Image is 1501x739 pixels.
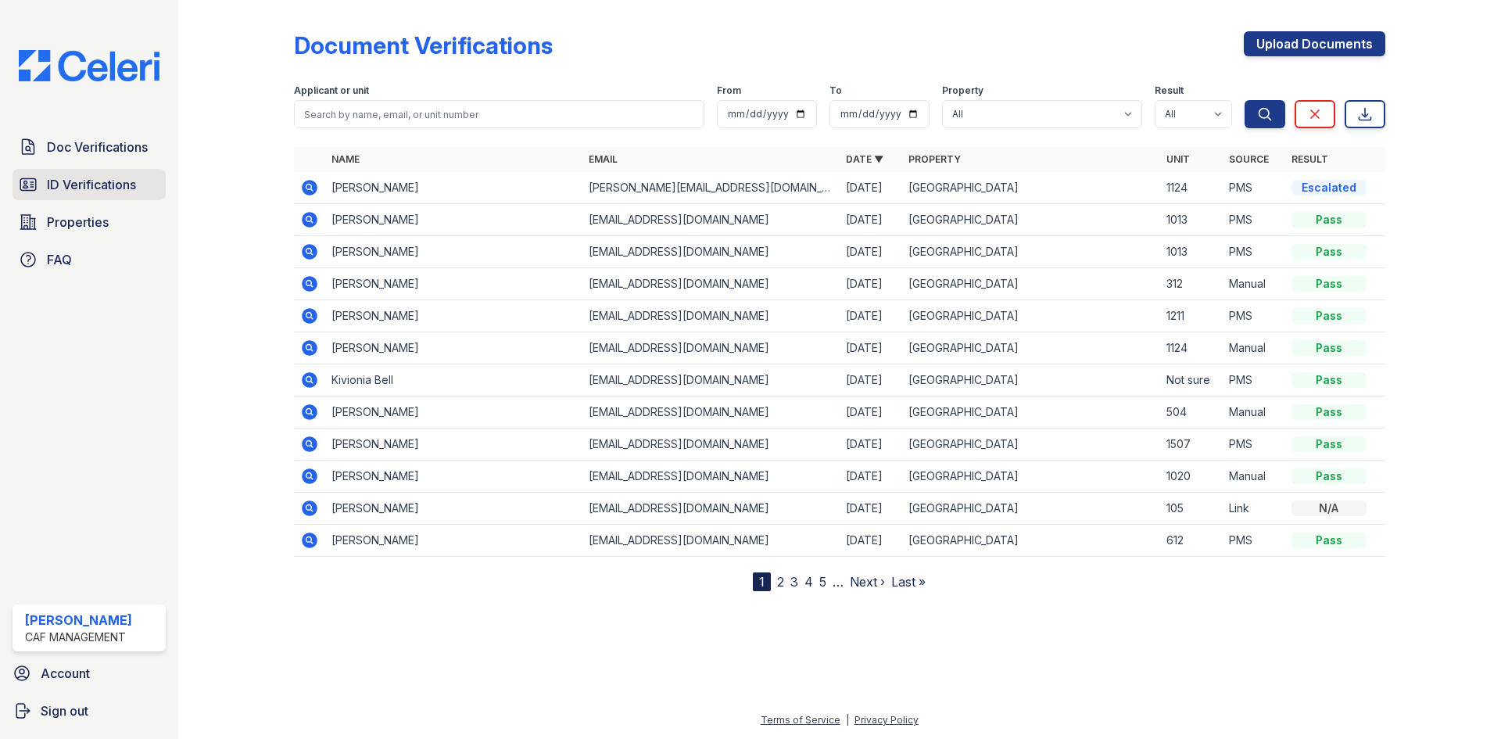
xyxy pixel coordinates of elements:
[753,572,771,591] div: 1
[582,364,840,396] td: [EMAIL_ADDRESS][DOMAIN_NAME]
[1223,525,1285,557] td: PMS
[840,204,902,236] td: [DATE]
[942,84,983,97] label: Property
[804,574,813,590] a: 4
[1223,429,1285,461] td: PMS
[325,172,582,204] td: [PERSON_NAME]
[902,236,1159,268] td: [GEOGRAPHIC_DATA]
[325,364,582,396] td: Kivionia Bell
[1223,364,1285,396] td: PMS
[1223,172,1285,204] td: PMS
[47,213,109,231] span: Properties
[840,461,902,493] td: [DATE]
[582,332,840,364] td: [EMAIL_ADDRESS][DOMAIN_NAME]
[1160,268,1223,300] td: 312
[846,714,849,726] div: |
[1229,153,1269,165] a: Source
[1291,468,1367,484] div: Pass
[790,574,798,590] a: 3
[1160,236,1223,268] td: 1013
[902,332,1159,364] td: [GEOGRAPHIC_DATA]
[1291,212,1367,228] div: Pass
[13,169,166,200] a: ID Verifications
[325,429,582,461] td: [PERSON_NAME]
[294,100,704,128] input: Search by name, email, or unit number
[761,714,840,726] a: Terms of Service
[325,525,582,557] td: [PERSON_NAME]
[25,630,132,645] div: CAF Management
[582,300,840,332] td: [EMAIL_ADDRESS][DOMAIN_NAME]
[840,300,902,332] td: [DATE]
[840,525,902,557] td: [DATE]
[47,175,136,194] span: ID Verifications
[1291,500,1367,516] div: N/A
[717,84,741,97] label: From
[902,300,1159,332] td: [GEOGRAPHIC_DATA]
[1291,244,1367,260] div: Pass
[1160,493,1223,525] td: 105
[1223,396,1285,429] td: Manual
[41,664,90,683] span: Account
[1291,404,1367,420] div: Pass
[1223,236,1285,268] td: PMS
[582,461,840,493] td: [EMAIL_ADDRESS][DOMAIN_NAME]
[325,493,582,525] td: [PERSON_NAME]
[13,244,166,275] a: FAQ
[1291,372,1367,388] div: Pass
[1160,172,1223,204] td: 1124
[294,31,553,59] div: Document Verifications
[1160,461,1223,493] td: 1020
[325,396,582,429] td: [PERSON_NAME]
[1160,396,1223,429] td: 504
[294,84,369,97] label: Applicant or unit
[891,574,926,590] a: Last »
[819,574,826,590] a: 5
[840,364,902,396] td: [DATE]
[13,206,166,238] a: Properties
[1160,525,1223,557] td: 612
[846,153,883,165] a: Date ▼
[582,525,840,557] td: [EMAIL_ADDRESS][DOMAIN_NAME]
[325,268,582,300] td: [PERSON_NAME]
[325,204,582,236] td: [PERSON_NAME]
[1291,276,1367,292] div: Pass
[1166,153,1190,165] a: Unit
[1160,300,1223,332] td: 1211
[1244,31,1385,56] a: Upload Documents
[1291,436,1367,452] div: Pass
[840,493,902,525] td: [DATE]
[902,396,1159,429] td: [GEOGRAPHIC_DATA]
[582,204,840,236] td: [EMAIL_ADDRESS][DOMAIN_NAME]
[582,429,840,461] td: [EMAIL_ADDRESS][DOMAIN_NAME]
[41,701,88,720] span: Sign out
[325,461,582,493] td: [PERSON_NAME]
[902,364,1159,396] td: [GEOGRAPHIC_DATA]
[1223,332,1285,364] td: Manual
[1291,340,1367,356] div: Pass
[840,429,902,461] td: [DATE]
[902,204,1159,236] td: [GEOGRAPHIC_DATA]
[13,131,166,163] a: Doc Verifications
[582,172,840,204] td: [PERSON_NAME][EMAIL_ADDRESS][DOMAIN_NAME]
[833,572,844,591] span: …
[589,153,618,165] a: Email
[325,332,582,364] td: [PERSON_NAME]
[325,236,582,268] td: [PERSON_NAME]
[908,153,961,165] a: Property
[777,574,784,590] a: 2
[840,236,902,268] td: [DATE]
[1160,204,1223,236] td: 1013
[6,695,172,726] a: Sign out
[25,611,132,630] div: [PERSON_NAME]
[1223,493,1285,525] td: Link
[1291,180,1367,196] div: Escalated
[902,268,1159,300] td: [GEOGRAPHIC_DATA]
[582,236,840,268] td: [EMAIL_ADDRESS][DOMAIN_NAME]
[1291,533,1367,548] div: Pass
[840,396,902,429] td: [DATE]
[1223,461,1285,493] td: Manual
[1160,364,1223,396] td: Not sure
[1223,300,1285,332] td: PMS
[840,268,902,300] td: [DATE]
